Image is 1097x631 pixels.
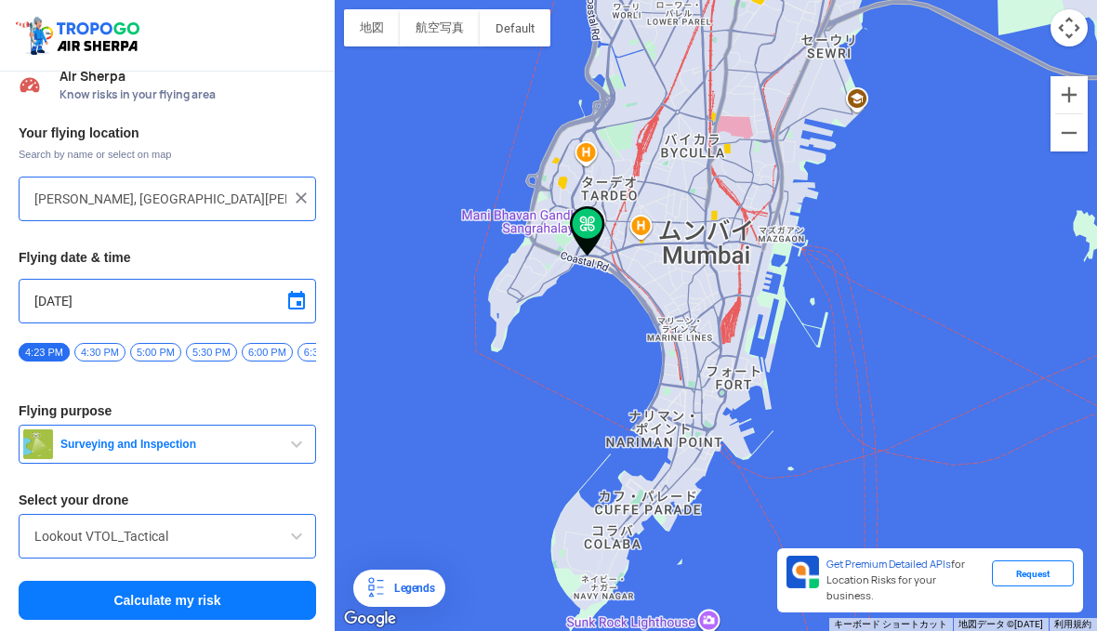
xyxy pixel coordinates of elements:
span: Get Premium Detailed APIs [826,558,951,571]
div: Request [992,560,1074,586]
button: ズームアウト [1051,114,1088,151]
button: 航空写真を見る [400,9,480,46]
span: 5:30 PM [186,343,237,362]
input: Search by name or Brand [34,525,300,547]
a: 利用規約 [1054,619,1091,629]
img: ic_close.png [292,189,311,207]
button: ズームイン [1051,76,1088,113]
h3: Select your drone [19,493,316,506]
img: Google [339,607,401,631]
img: Premium APIs [786,556,819,588]
input: Select Date [34,290,300,312]
img: ic_tgdronemaps.svg [14,14,146,57]
div: Legends [387,577,434,599]
span: Air Sherpa [59,69,316,84]
h3: Your flying location [19,126,316,139]
h3: Flying date & time [19,251,316,264]
span: Search by name or select on map [19,147,316,162]
span: 5:00 PM [130,343,181,362]
img: survey.png [23,429,53,459]
button: Calculate my risk [19,581,316,620]
span: Know risks in your flying area [59,87,316,102]
span: 地図データ ©[DATE] [958,619,1043,629]
div: for Location Risks for your business. [819,556,992,605]
img: Legends [364,577,387,599]
button: Surveying and Inspection [19,425,316,464]
span: 4:23 PM [19,343,70,362]
span: 6:30 PM [297,343,349,362]
a: Google マップでこの地域を開きます（新しいウィンドウが開きます） [339,607,401,631]
img: Risk Scores [19,73,41,96]
button: 地図のカメラ コントロール [1051,9,1088,46]
button: 市街地図を見る [344,9,400,46]
span: Surveying and Inspection [53,437,285,452]
button: キーボード ショートカット [834,618,947,631]
input: Search your flying location [34,188,286,210]
span: 6:00 PM [242,343,293,362]
h3: Flying purpose [19,404,316,417]
span: 4:30 PM [74,343,126,362]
